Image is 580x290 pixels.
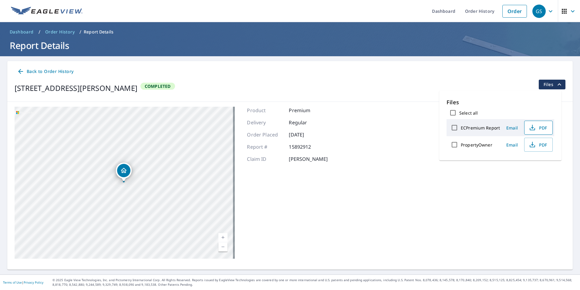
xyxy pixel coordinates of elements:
[289,155,328,163] p: [PERSON_NAME]
[218,233,228,242] a: Current Level 17, Zoom In
[289,131,325,138] p: [DATE]
[218,242,228,251] a: Current Level 17, Zoom Out
[289,119,325,126] p: Regular
[247,119,283,126] p: Delivery
[502,140,522,150] button: Email
[79,28,81,36] li: /
[24,280,43,285] a: Privacy Policy
[84,29,113,35] p: Report Details
[505,125,519,131] span: Email
[524,138,553,152] button: PDF
[15,66,76,77] a: Back to Order History
[247,131,283,138] p: Order Placed
[141,83,174,89] span: Completed
[538,80,565,89] button: filesDropdownBtn-15892912
[247,107,283,114] p: Product
[528,141,548,148] span: PDF
[43,27,77,37] a: Order History
[524,121,553,135] button: PDF
[247,155,283,163] p: Claim ID
[17,68,73,75] span: Back to Order History
[447,98,554,106] p: Files
[45,29,75,35] span: Order History
[459,110,478,116] label: Select all
[502,123,522,133] button: Email
[11,7,83,16] img: EV Logo
[502,5,527,18] a: Order
[10,29,34,35] span: Dashboard
[52,278,577,287] p: © 2025 Eagle View Technologies, Inc. and Pictometry International Corp. All Rights Reserved. Repo...
[532,5,546,18] div: GS
[528,124,548,131] span: PDF
[7,39,573,52] h1: Report Details
[7,27,573,37] nav: breadcrumb
[3,280,22,285] a: Terms of Use
[289,143,325,150] p: 15892912
[247,143,283,150] p: Report #
[505,142,519,148] span: Email
[116,163,132,181] div: Dropped pin, building 1, Residential property, 6906 Audubon Dr Parker, TX 75002-6927
[544,81,563,88] span: Files
[39,28,40,36] li: /
[3,281,43,284] p: |
[461,125,500,131] label: ECPremium Report
[15,83,137,94] div: [STREET_ADDRESS][PERSON_NAME]
[289,107,325,114] p: Premium
[7,27,36,37] a: Dashboard
[461,142,492,148] label: PropertyOwner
